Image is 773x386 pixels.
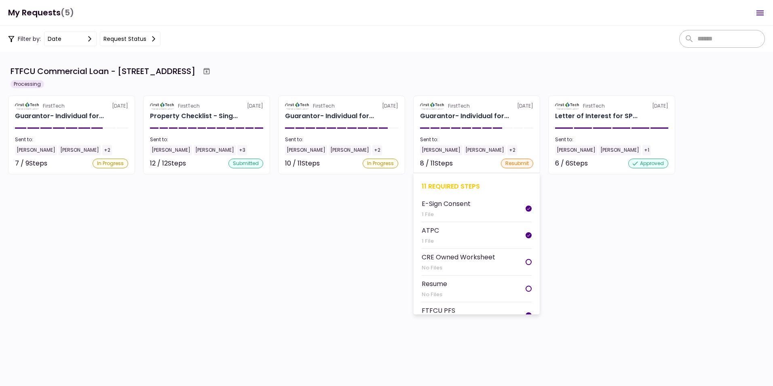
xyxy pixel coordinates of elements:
[363,159,398,168] div: In Progress
[583,102,605,110] div: FirstTech
[11,65,195,77] div: FTFCU Commercial Loan - [STREET_ADDRESS]
[422,199,471,209] div: E-Sign Consent
[501,159,533,168] div: resubmit
[11,80,44,88] div: Processing
[448,102,470,110] div: FirstTech
[8,4,74,21] h1: My Requests
[237,145,247,155] div: +3
[507,145,517,155] div: +2
[15,111,104,121] div: Guarantor- Individual for SPECIALTY PROPERTIES LLC Charles Eldredge
[599,145,641,155] div: [PERSON_NAME]
[8,32,161,46] div: Filter by:
[555,145,597,155] div: [PERSON_NAME]
[372,145,382,155] div: +2
[285,136,398,143] div: Sent to:
[555,102,580,110] img: Partner logo
[150,111,238,121] div: Property Checklist - Single Tenant for SPECIALTY PROPERTIES LLC 1151-B Hospital Wy, Pocatello, ID
[199,64,214,78] button: Archive workflow
[102,145,112,155] div: +2
[178,102,200,110] div: FirstTech
[555,102,668,110] div: [DATE]
[555,136,668,143] div: Sent to:
[750,3,770,23] button: Open menu
[420,159,453,168] div: 8 / 11 Steps
[150,145,192,155] div: [PERSON_NAME]
[420,136,533,143] div: Sent to:
[313,102,335,110] div: FirstTech
[150,136,263,143] div: Sent to:
[422,237,439,245] div: 1 File
[59,145,101,155] div: [PERSON_NAME]
[150,102,263,110] div: [DATE]
[93,159,128,168] div: In Progress
[464,145,506,155] div: [PERSON_NAME]
[422,210,471,218] div: 1 File
[100,32,161,46] button: Request status
[44,32,97,46] button: date
[285,145,327,155] div: [PERSON_NAME]
[194,145,236,155] div: [PERSON_NAME]
[150,102,175,110] img: Partner logo
[15,136,128,143] div: Sent to:
[422,252,495,262] div: CRE Owned Worksheet
[285,159,320,168] div: 10 / 11 Steps
[285,102,310,110] img: Partner logo
[15,102,128,110] div: [DATE]
[329,145,371,155] div: [PERSON_NAME]
[422,225,439,235] div: ATPC
[422,264,495,272] div: No Files
[285,111,374,121] div: Guarantor- Individual for SPECIALTY PROPERTIES LLC Scot Halladay
[422,305,455,316] div: FTFCU PFS
[15,145,57,155] div: [PERSON_NAME]
[628,159,668,168] div: approved
[422,181,532,191] div: 11 required steps
[61,4,74,21] span: (5)
[43,102,65,110] div: FirstTech
[285,102,398,110] div: [DATE]
[642,145,651,155] div: +1
[420,102,445,110] img: Partner logo
[555,111,638,121] div: Letter of Interest for SPECIALTY PROPERTIES LLC 1151-B Hospital Way Pocatello
[422,291,447,299] div: No Files
[228,159,263,168] div: submitted
[48,34,61,43] div: date
[420,145,462,155] div: [PERSON_NAME]
[420,111,509,121] div: Guarantor- Individual for SPECIALTY PROPERTIES LLC Jim Price
[15,159,47,168] div: 7 / 9 Steps
[422,279,447,289] div: Resume
[420,102,533,110] div: [DATE]
[15,102,40,110] img: Partner logo
[150,159,186,168] div: 12 / 12 Steps
[555,159,588,168] div: 6 / 6 Steps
